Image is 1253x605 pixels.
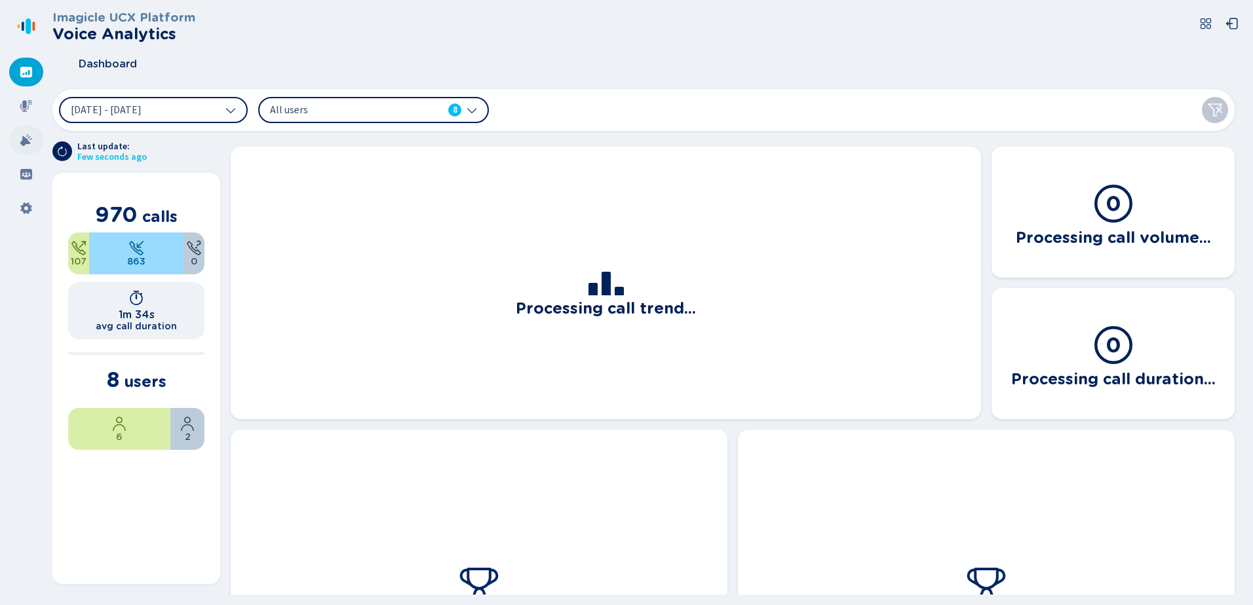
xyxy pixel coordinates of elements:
svg: user-profile [111,416,127,431]
div: 11.03% [68,232,89,274]
h3: Processing call trend... [516,295,696,318]
div: 88.97% [89,232,183,274]
span: 0 [191,256,197,266]
h3: Imagicle UCX Platform [52,10,195,25]
svg: box-arrow-left [1225,17,1239,30]
span: [DATE] - [DATE] [71,105,142,115]
h2: avg call duration [96,321,177,331]
span: All users [270,103,421,117]
svg: groups-filled [20,168,33,181]
svg: funnel-disabled [1207,102,1223,118]
span: Few seconds ago [77,152,147,162]
button: Clear filters [1202,97,1228,123]
span: Last update: [77,141,147,152]
h3: Processing call duration... [1011,366,1216,388]
svg: unknown-call [186,240,202,256]
button: [DATE] - [DATE] [59,97,248,123]
h1: 1m 34s [119,308,155,321]
span: 2 [185,431,191,442]
svg: telephone-inbound [128,240,144,256]
span: 107 [71,256,87,266]
span: 6 [116,431,123,442]
div: Recordings [9,92,43,120]
span: 970 [95,202,138,227]
h3: Processing call volume... [1016,225,1211,247]
svg: telephone-outbound [71,240,87,256]
span: Dashboard [79,58,137,70]
span: 8 [453,103,457,117]
svg: dashboard-filled [20,65,33,79]
div: 75% [68,408,170,450]
div: Dashboard [9,58,43,86]
span: 8 [107,367,119,392]
div: Settings [9,194,43,223]
svg: mic-fill [20,100,33,113]
svg: arrow-clockwise [57,146,67,156]
span: users [124,372,166,391]
svg: chevron-down [225,105,236,115]
span: calls [142,207,178,226]
div: Alarms [9,126,43,155]
svg: user-profile [180,416,195,431]
svg: alarm-filled [20,134,33,147]
svg: chevron-down [467,105,477,115]
div: 25% [170,408,204,450]
div: 0% [183,232,204,274]
div: Groups [9,160,43,189]
h2: Voice Analytics [52,25,195,43]
svg: timer [128,290,144,306]
span: 863 [127,256,145,266]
